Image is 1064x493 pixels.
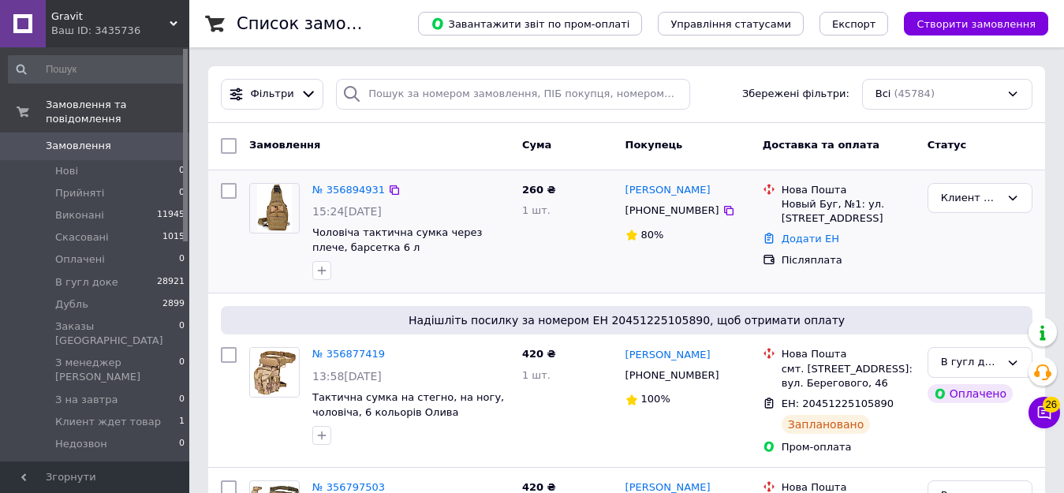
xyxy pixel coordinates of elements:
span: Фільтри [251,87,294,102]
span: Завантажити звіт по пром-оплаті [431,17,629,31]
span: Замовлення [249,139,320,151]
span: 13:58[DATE] [312,370,382,383]
span: 0 [179,356,185,384]
span: 15:24[DATE] [312,205,382,218]
span: Дубль [55,297,88,312]
span: 0 [179,437,185,451]
input: Пошук за номером замовлення, ПІБ покупця, номером телефону, Email, номером накладної [336,79,689,110]
div: Пром-оплата [782,440,915,454]
button: Управління статусами [658,12,804,35]
span: 1 шт. [522,204,551,216]
span: 0 [179,252,185,267]
a: № 356894931 [312,184,385,196]
span: Доставка та оплата [763,139,879,151]
div: смт. [STREET_ADDRESS]: вул. Берегового, 46 [782,362,915,390]
span: Надішліть посилку за номером ЕН 20451225105890, щоб отримати оплату [227,312,1026,328]
div: [PHONE_NUMBER] [622,200,722,221]
div: Новый Буг, №1: ул. [STREET_ADDRESS] [782,197,915,226]
span: 11945 [157,208,185,222]
span: 80% [641,229,664,241]
div: Нова Пошта [782,347,915,361]
span: Збережені фільтри: [742,87,849,102]
div: Клиент ждет товар [941,190,1000,207]
span: 1015 [162,230,185,245]
img: Фото товару [251,348,298,397]
a: [PERSON_NAME] [625,348,711,363]
div: Нова Пошта [782,183,915,197]
a: Додати ЕН [782,233,839,245]
a: Фото товару [249,347,300,398]
span: Заказы [GEOGRAPHIC_DATA] [55,319,179,348]
span: 0 [179,164,185,178]
span: Управління статусами [670,18,791,30]
button: Експорт [819,12,889,35]
span: Недозвон 2 раза [55,459,144,473]
span: Нові [55,164,78,178]
div: Оплачено [928,384,1013,403]
span: ЕН: 20451225105890 [782,398,894,409]
div: Ваш ID: 3435736 [51,24,189,38]
span: 2899 [162,297,185,312]
span: 1 шт. [522,369,551,381]
span: Покупець [625,139,683,151]
span: 0 [179,459,185,473]
span: Скасовані [55,230,109,245]
div: В гугл доке [941,354,1000,371]
span: Створити замовлення [917,18,1036,30]
a: Фото товару [249,183,300,233]
span: Всі [875,87,891,102]
span: Виконані [55,208,104,222]
span: Експорт [832,18,876,30]
span: 0 [179,393,185,407]
span: Статус [928,139,967,151]
span: Недозвон [55,437,107,451]
span: Gravit [51,9,170,24]
h1: Список замовлень [237,14,397,33]
span: (45784) [894,88,935,99]
span: Cума [522,139,551,151]
span: Замовлення [46,139,111,153]
a: [PERSON_NAME] [625,183,711,198]
span: З менеджер [PERSON_NAME] [55,356,179,384]
a: Створити замовлення [888,17,1048,29]
span: Прийняті [55,186,104,200]
button: Чат з покупцем26 [1029,397,1060,428]
span: 0 [179,186,185,200]
div: Післяплата [782,253,915,267]
span: 1 [179,415,185,429]
span: 260 ₴ [522,184,556,196]
button: Завантажити звіт по пром-оплаті [418,12,642,35]
span: В гугл доке [55,275,118,289]
div: [PHONE_NUMBER] [622,365,722,386]
img: Фото товару [257,184,292,233]
div: Заплановано [782,415,871,434]
button: Створити замовлення [904,12,1048,35]
span: Клиент ждет товар [55,415,161,429]
a: Чоловіча тактична сумка через плече, барсетка 6 л [312,226,482,253]
span: 26 [1043,397,1060,413]
span: 420 ₴ [522,348,556,360]
span: Оплачені [55,252,105,267]
a: № 356877419 [312,348,385,360]
input: Пошук [8,55,186,84]
span: 0 [179,319,185,348]
a: № 356797503 [312,481,385,493]
span: 100% [641,393,670,405]
span: 420 ₴ [522,481,556,493]
span: З на завтра [55,393,118,407]
span: Замовлення та повідомлення [46,98,189,126]
span: 28921 [157,275,185,289]
a: Тактична сумка на стегно, на ногу, чоловіча, 6 кольорів Олива [312,391,504,418]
